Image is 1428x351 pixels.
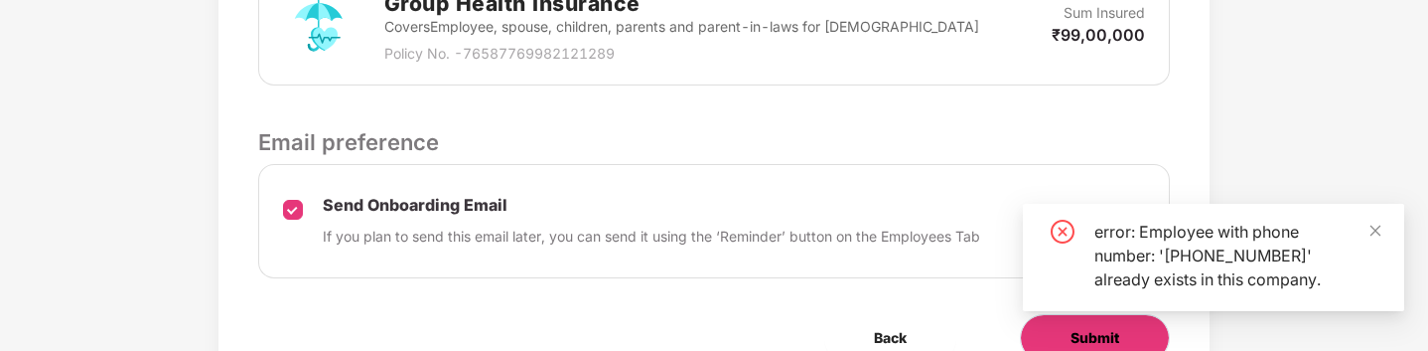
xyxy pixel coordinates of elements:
[258,125,1171,159] p: Email preference
[384,43,979,65] p: Policy No. - 76587769982121289
[323,195,980,216] p: Send Onboarding Email
[1368,224,1382,238] span: close
[323,226,980,248] p: If you plan to send this email later, you can send it using the ‘Reminder’ button on the Employee...
[1071,327,1119,349] span: Submit
[384,16,979,38] p: Covers Employee, spouse, children, parents and parent-in-laws for [DEMOGRAPHIC_DATA]
[1052,24,1145,46] p: ₹99,00,000
[1051,220,1074,244] span: close-circle
[1064,2,1145,24] p: Sum Insured
[1094,220,1380,291] div: error: Employee with phone number: '[PHONE_NUMBER]' already exists in this company.
[874,327,907,349] span: Back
